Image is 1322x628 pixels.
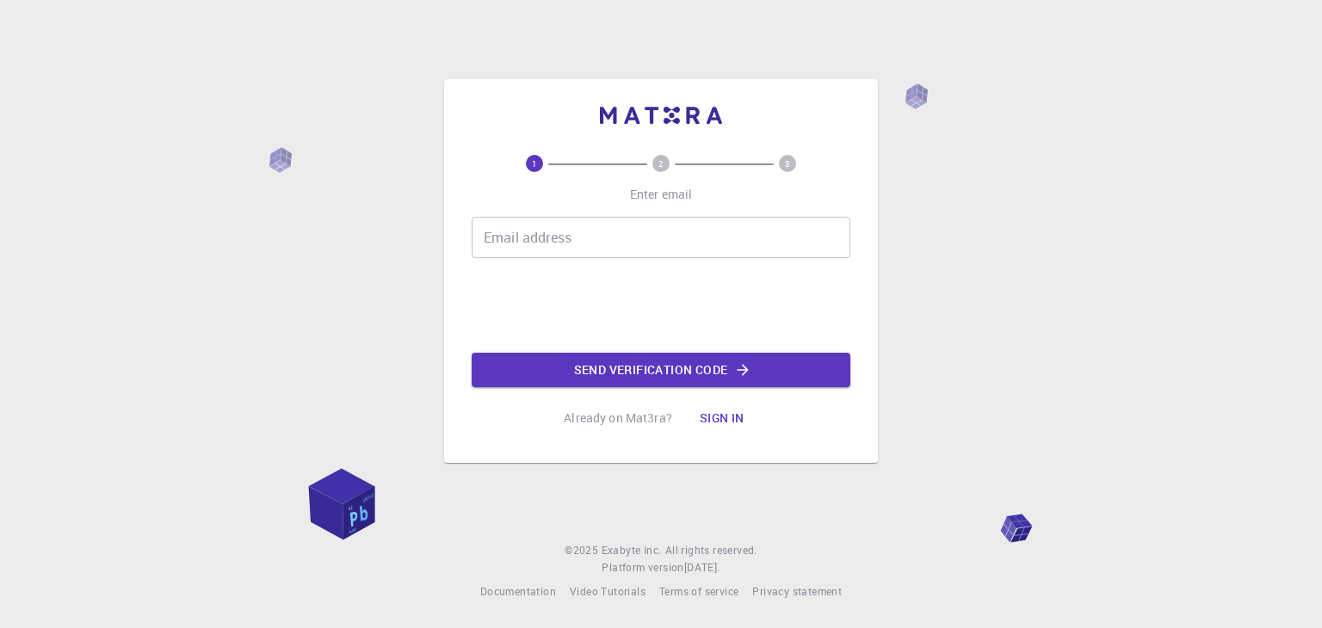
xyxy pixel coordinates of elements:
a: Privacy statement [752,583,842,600]
a: Exabyte Inc. [602,542,662,559]
span: Platform version [602,559,683,576]
a: [DATE]. [684,559,720,576]
button: Send verification code [472,353,850,387]
span: Video Tutorials [570,584,646,598]
iframe: reCAPTCHA [530,272,792,339]
span: [DATE] . [684,560,720,574]
span: Privacy statement [752,584,842,598]
button: Sign in [686,401,758,435]
span: Documentation [480,584,556,598]
p: Already on Mat3ra? [564,409,672,427]
text: 1 [532,157,537,169]
span: Terms of service [659,584,738,598]
span: © 2025 [565,542,601,559]
span: All rights reserved. [665,542,757,559]
a: Documentation [480,583,556,600]
p: Enter email [630,186,693,203]
a: Video Tutorials [570,583,646,600]
text: 3 [785,157,790,169]
span: Exabyte Inc. [602,543,662,557]
text: 2 [658,157,664,169]
a: Terms of service [659,583,738,600]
